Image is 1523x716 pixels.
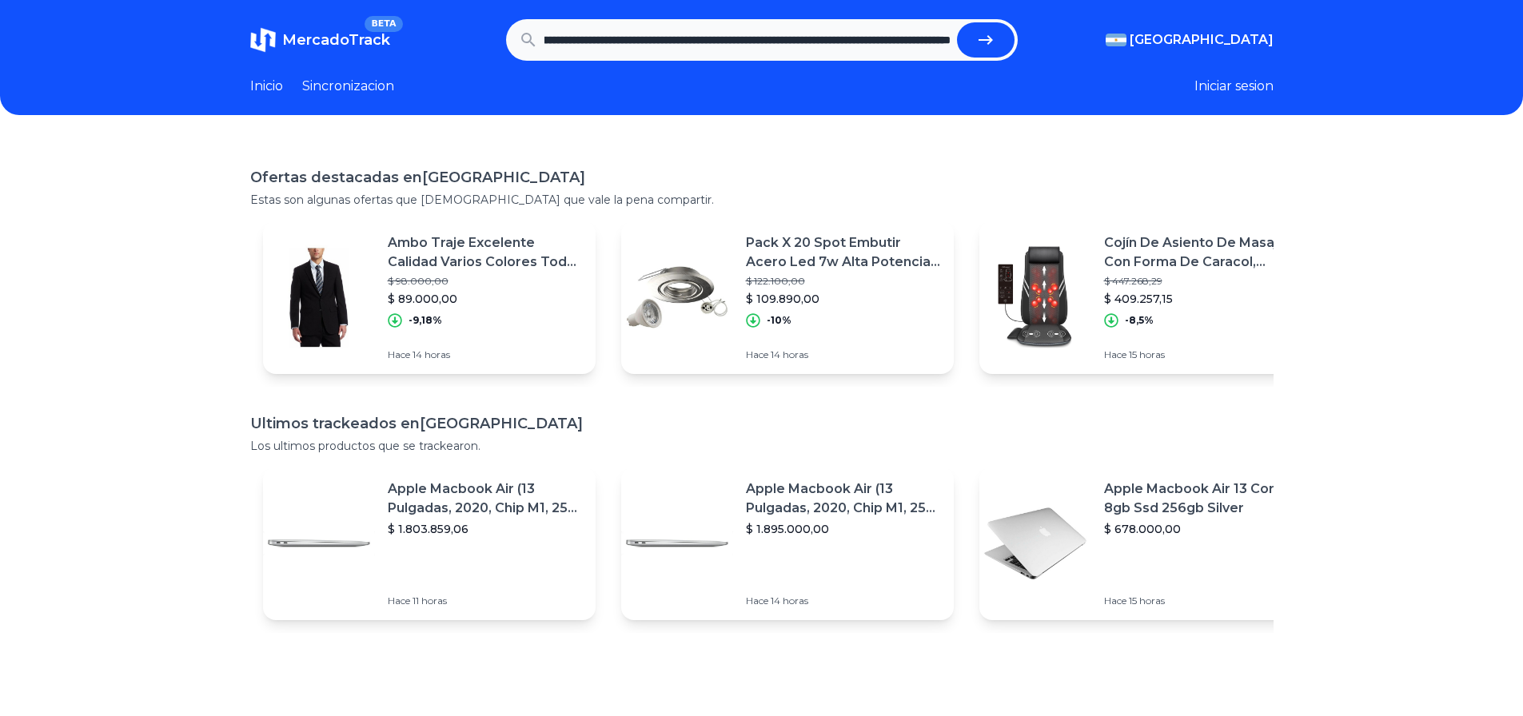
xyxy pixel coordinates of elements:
[1130,30,1274,50] span: [GEOGRAPHIC_DATA]
[746,521,941,537] p: $ 1.895.000,00
[1104,291,1299,307] p: $ 409.257,15
[1194,77,1274,96] button: Iniciar sesion
[621,467,954,620] a: Featured imageApple Macbook Air (13 Pulgadas, 2020, Chip M1, 256 Gb De Ssd, 8 Gb De Ram) - Plata$...
[746,233,941,272] p: Pack X 20 Spot Embutir Acero Led 7w Alta Potencia [PERSON_NAME]
[746,479,941,518] p: Apple Macbook Air (13 Pulgadas, 2020, Chip M1, 256 Gb De Ssd, 8 Gb De Ram) - Plata
[1106,30,1274,50] button: [GEOGRAPHIC_DATA]
[1104,275,1299,288] p: $ 447.268,29
[282,31,390,49] span: MercadoTrack
[767,314,791,327] p: -10%
[365,16,402,32] span: BETA
[388,595,583,607] p: Hace 11 horas
[1104,233,1299,272] p: Cojín De Asiento De Masaje Con Forma De Caracol, Masajeador
[263,241,375,353] img: Featured image
[621,221,954,374] a: Featured imagePack X 20 Spot Embutir Acero Led 7w Alta Potencia [PERSON_NAME]$ 122.100,00$ 109.89...
[1104,595,1299,607] p: Hace 15 horas
[746,595,941,607] p: Hace 14 horas
[746,348,941,361] p: Hace 14 horas
[746,291,941,307] p: $ 109.890,00
[250,27,390,53] a: MercadoTrackBETA
[979,241,1091,353] img: Featured image
[250,77,283,96] a: Inicio
[250,166,1274,189] h1: Ofertas destacadas en [GEOGRAPHIC_DATA]
[1104,521,1299,537] p: $ 678.000,00
[250,412,1274,435] h1: Ultimos trackeados en [GEOGRAPHIC_DATA]
[302,77,394,96] a: Sincronizacion
[250,438,1274,454] p: Los ultimos productos que se trackearon.
[250,27,276,53] img: MercadoTrack
[263,467,596,620] a: Featured imageApple Macbook Air (13 Pulgadas, 2020, Chip M1, 256 Gb De Ssd, 8 Gb De Ram) - Plata$...
[1106,34,1126,46] img: Argentina
[409,314,442,327] p: -9,18%
[388,348,583,361] p: Hace 14 horas
[263,221,596,374] a: Featured imageAmbo Traje Excelente Calidad Varios Colores Todos Los Talles$ 98.000,00$ 89.000,00-...
[621,487,733,599] img: Featured image
[1104,348,1299,361] p: Hace 15 horas
[979,487,1091,599] img: Featured image
[979,467,1312,620] a: Featured imageApple Macbook Air 13 Core I5 8gb Ssd 256gb Silver$ 678.000,00Hace 15 horas
[621,241,733,353] img: Featured image
[388,521,583,537] p: $ 1.803.859,06
[388,291,583,307] p: $ 89.000,00
[388,479,583,518] p: Apple Macbook Air (13 Pulgadas, 2020, Chip M1, 256 Gb De Ssd, 8 Gb De Ram) - Plata
[388,233,583,272] p: Ambo Traje Excelente Calidad Varios Colores Todos Los Talles
[1104,479,1299,518] p: Apple Macbook Air 13 Core I5 8gb Ssd 256gb Silver
[250,192,1274,208] p: Estas son algunas ofertas que [DEMOGRAPHIC_DATA] que vale la pena compartir.
[388,275,583,288] p: $ 98.000,00
[979,221,1312,374] a: Featured imageCojín De Asiento De Masaje Con Forma De Caracol, Masajeador$ 447.268,29$ 409.257,15...
[263,487,375,599] img: Featured image
[746,275,941,288] p: $ 122.100,00
[1125,314,1154,327] p: -8,5%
